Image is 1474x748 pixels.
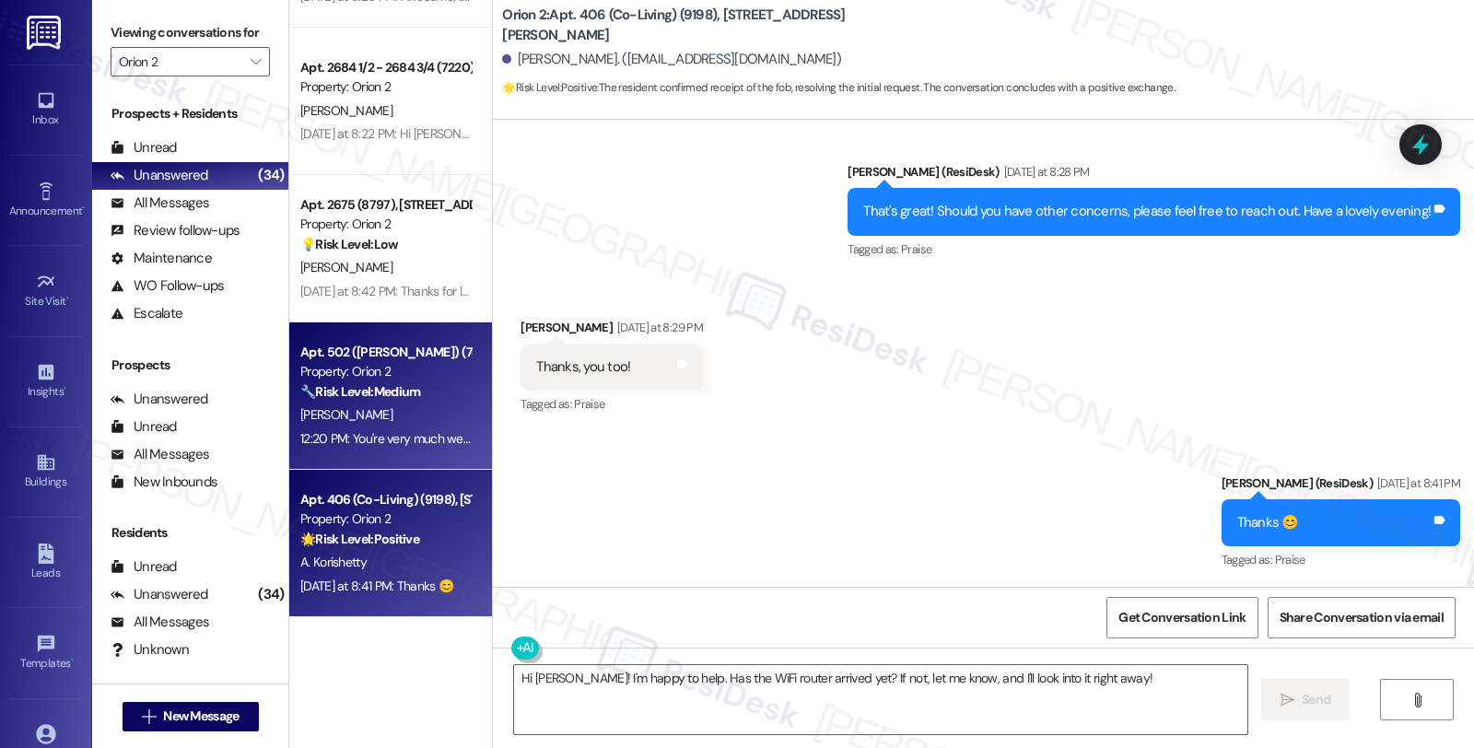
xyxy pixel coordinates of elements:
[502,80,597,95] strong: 🌟 Risk Level: Positive
[613,318,703,337] div: [DATE] at 8:29 PM
[9,447,83,497] a: Buildings
[502,6,871,45] b: Orion 2: Apt. 406 (Co-Living) (9198), [STREET_ADDRESS][PERSON_NAME]
[9,266,83,316] a: Site Visit •
[521,318,703,344] div: [PERSON_NAME]
[9,628,83,678] a: Templates •
[9,85,83,134] a: Inbox
[1410,693,1424,707] i: 
[300,102,392,119] span: [PERSON_NAME]
[71,654,74,667] span: •
[300,406,392,423] span: [PERSON_NAME]
[1106,597,1258,638] button: Get Conversation Link
[300,383,420,400] strong: 🔧 Risk Level: Medium
[253,580,288,609] div: (34)
[9,538,83,588] a: Leads
[536,357,630,377] div: Thanks, you too!
[111,557,177,577] div: Unread
[300,215,471,234] div: Property: Orion 2
[92,523,288,543] div: Residents
[1280,608,1444,627] span: Share Conversation via email
[863,202,1431,221] div: That's great! Should you have other concerns, please feel free to reach out. Have a lovely evening!
[300,283,881,299] div: [DATE] at 8:42 PM: Thanks for letting me know. Should you have other concerns, please feel free t...
[111,193,209,213] div: All Messages
[111,249,212,268] div: Maintenance
[111,613,209,632] div: All Messages
[251,54,261,69] i: 
[300,554,367,570] span: A. Korishetty
[901,241,931,257] span: Praise
[111,585,208,604] div: Unanswered
[111,473,217,492] div: New Inbounds
[1373,473,1460,493] div: [DATE] at 8:41 PM
[66,292,69,305] span: •
[123,702,259,731] button: New Message
[92,356,288,375] div: Prospects
[1302,690,1330,709] span: Send
[848,236,1460,263] div: Tagged as:
[1268,597,1456,638] button: Share Conversation via email
[111,166,208,185] div: Unanswered
[514,665,1247,734] textarea: Hi [PERSON_NAME]! I'm happy to help. Has the WiFi router arrived yet? If not, let me know, and I'...
[1261,679,1351,720] button: Send
[92,104,288,123] div: Prospects + Residents
[111,138,177,158] div: Unread
[300,125,1187,142] div: [DATE] at 8:22 PM: Hi [PERSON_NAME], I'm part of Orion 2's Resident Support Offsite Team, working...
[111,445,209,464] div: All Messages
[300,259,392,275] span: [PERSON_NAME]
[1222,473,1460,499] div: [PERSON_NAME] (ResiDesk)
[1281,693,1294,707] i: 
[1000,162,1090,181] div: [DATE] at 8:28 PM
[300,343,471,362] div: Apt. 502 ([PERSON_NAME]) (7467), [STREET_ADDRESS][PERSON_NAME]
[64,382,66,395] span: •
[111,417,177,437] div: Unread
[300,362,471,381] div: Property: Orion 2
[521,391,703,417] div: Tagged as:
[300,509,471,529] div: Property: Orion 2
[300,58,471,77] div: Apt. 2684 1/2 - 2684 3/4 (7220), [STREET_ADDRESS]
[111,221,240,240] div: Review follow-ups
[111,390,208,409] div: Unanswered
[502,50,841,69] div: [PERSON_NAME]. ([EMAIL_ADDRESS][DOMAIN_NAME])
[1222,546,1460,573] div: Tagged as:
[27,16,64,50] img: ResiDesk Logo
[111,640,189,660] div: Unknown
[300,531,419,547] strong: 🌟 Risk Level: Positive
[300,430,498,447] div: 12:20 PM: You're very much welcome.
[9,356,83,406] a: Insights •
[574,396,604,412] span: Praise
[300,195,471,215] div: Apt. 2675 (8797), [STREET_ADDRESS]
[119,47,240,76] input: All communities
[111,276,224,296] div: WO Follow-ups
[502,78,1175,98] span: : The resident confirmed receipt of the fob, resolving the initial request. The conversation conc...
[848,162,1460,188] div: [PERSON_NAME] (ResiDesk)
[1118,608,1246,627] span: Get Conversation Link
[1237,513,1299,532] div: Thanks 😊
[253,161,288,190] div: (34)
[142,709,156,724] i: 
[1275,552,1305,567] span: Praise
[111,304,182,323] div: Escalate
[163,707,239,726] span: New Message
[300,77,471,97] div: Property: Orion 2
[300,490,471,509] div: Apt. 406 (Co-Living) (9198), [STREET_ADDRESS][PERSON_NAME]
[82,202,85,215] span: •
[111,18,270,47] label: Viewing conversations for
[300,236,398,252] strong: 💡 Risk Level: Low
[300,578,453,594] div: [DATE] at 8:41 PM: Thanks 😊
